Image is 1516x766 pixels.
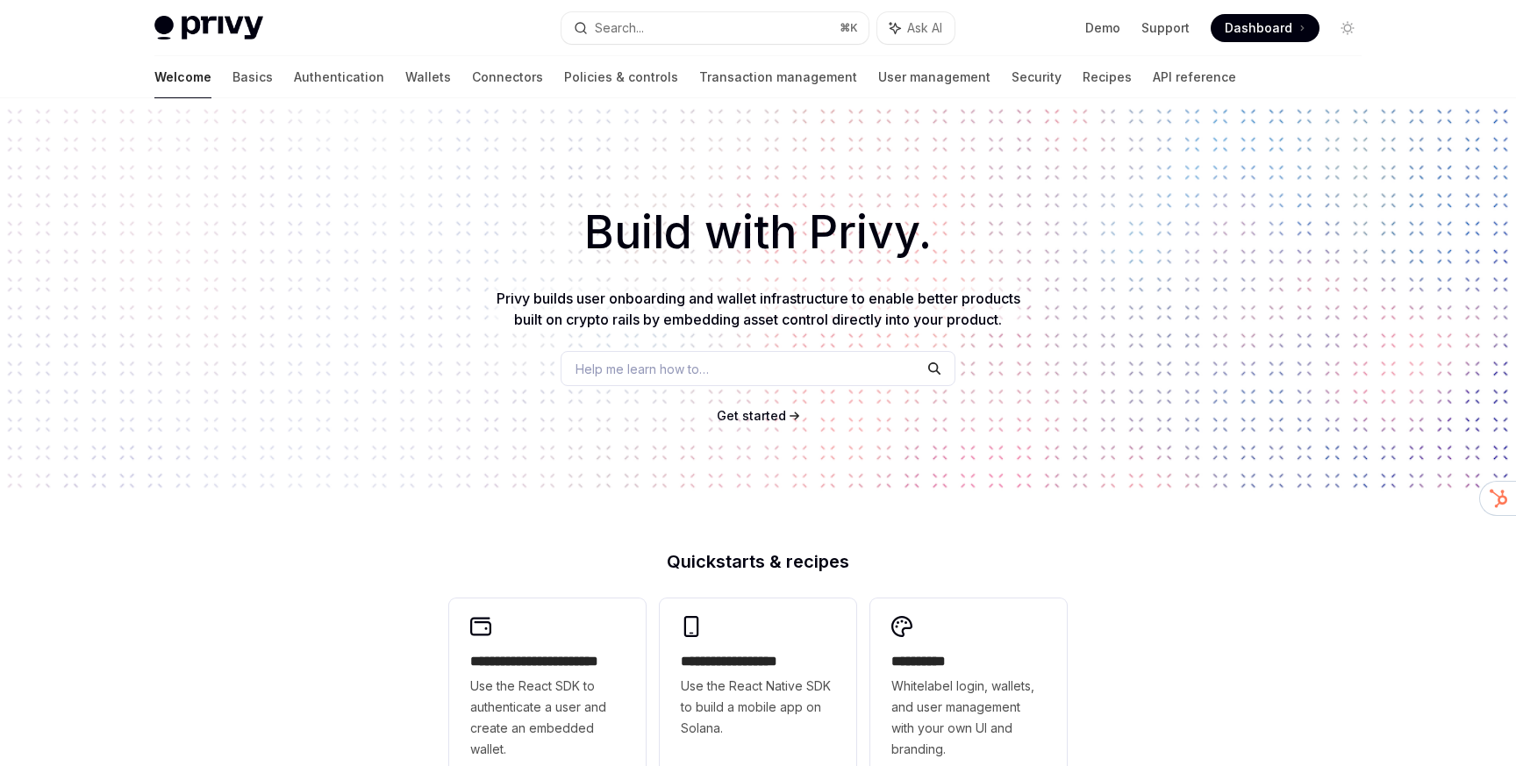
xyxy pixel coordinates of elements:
[232,56,273,98] a: Basics
[878,56,990,98] a: User management
[717,407,786,425] a: Get started
[907,19,942,37] span: Ask AI
[1211,14,1319,42] a: Dashboard
[891,676,1046,760] span: Whitelabel login, wallets, and user management with your own UI and branding.
[699,56,857,98] a: Transaction management
[1334,14,1362,42] button: Toggle dark mode
[470,676,625,760] span: Use the React SDK to authenticate a user and create an embedded wallet.
[717,408,786,423] span: Get started
[28,198,1488,267] h1: Build with Privy.
[405,56,451,98] a: Wallets
[154,16,263,40] img: light logo
[154,56,211,98] a: Welcome
[294,56,384,98] a: Authentication
[681,676,835,739] span: Use the React Native SDK to build a mobile app on Solana.
[1085,19,1120,37] a: Demo
[1153,56,1236,98] a: API reference
[1141,19,1190,37] a: Support
[497,290,1020,328] span: Privy builds user onboarding and wallet infrastructure to enable better products built on crypto ...
[561,12,869,44] button: Search...⌘K
[877,12,955,44] button: Ask AI
[472,56,543,98] a: Connectors
[564,56,678,98] a: Policies & controls
[449,553,1067,570] h2: Quickstarts & recipes
[576,360,709,378] span: Help me learn how to…
[840,21,858,35] span: ⌘ K
[1012,56,1062,98] a: Security
[595,18,644,39] div: Search...
[1083,56,1132,98] a: Recipes
[1225,19,1292,37] span: Dashboard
